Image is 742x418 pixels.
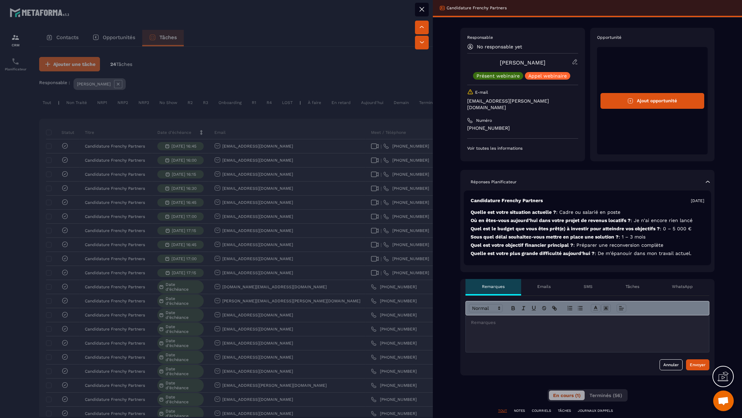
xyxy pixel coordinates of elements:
p: Tâches [626,284,639,289]
button: Terminés (56) [585,391,626,400]
p: Sous quel délai souhaitez-vous mettre en place une solution ? [471,234,704,240]
p: WhatsApp [672,284,693,289]
span: : Cadre ou salarié en poste [556,209,620,215]
p: Quelle est votre plus grande difficulté aujourd’hui ? [471,250,704,257]
button: Ajout opportunité [600,93,705,109]
button: Envoyer [686,359,709,370]
p: Réponses Planificateur [471,179,517,185]
p: No responsable yet [477,44,522,49]
p: Candidature Frenchy Partners [471,197,543,204]
p: Quel est le budget que vous êtes prêt(e) à investir pour atteindre vos objectifs ? [471,225,704,232]
p: Présent webinaire [476,73,520,78]
p: Appel webinaire [528,73,567,78]
a: [PERSON_NAME] [500,59,546,66]
div: Ouvrir le chat [713,391,734,411]
p: Quel est votre objectif financier principal ? [471,242,704,248]
span: : De m'épanouir dans mon travail actuel. [595,251,692,256]
p: SMS [584,284,593,289]
p: TÂCHES [558,408,571,413]
span: : 1 – 3 mois [619,234,645,240]
button: En cours (1) [549,391,585,400]
p: [EMAIL_ADDRESS][PERSON_NAME][DOMAIN_NAME] [467,98,578,111]
p: [PHONE_NUMBER] [467,125,578,131]
p: Quelle est votre situation actuelle ? [471,209,704,216]
div: Envoyer [690,361,706,368]
p: Emails [537,284,551,289]
p: Candidature Frenchy Partners [447,5,507,11]
p: E-mail [475,90,488,95]
button: Annuler [660,359,683,370]
p: Opportunité [597,35,708,40]
p: COURRIELS [532,408,551,413]
p: JOURNAUX D'APPELS [578,408,613,413]
p: Où en êtes-vous aujourd’hui dans votre projet de revenus locatifs ? [471,217,704,224]
p: [DATE] [691,198,704,204]
p: Numéro [476,118,492,123]
p: Voir toutes les informations [467,146,578,151]
span: : Je n’ai encore rien lancé [631,218,693,223]
p: NOTES [514,408,525,413]
span: En cours (1) [553,393,581,398]
span: : Préparer une reconversion complète [573,242,663,248]
p: TOUT [498,408,507,413]
span: : 0 – 5 000 € [660,226,692,231]
p: Remarques [482,284,505,289]
p: Responsable [467,35,578,40]
span: Terminés (56) [589,393,622,398]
